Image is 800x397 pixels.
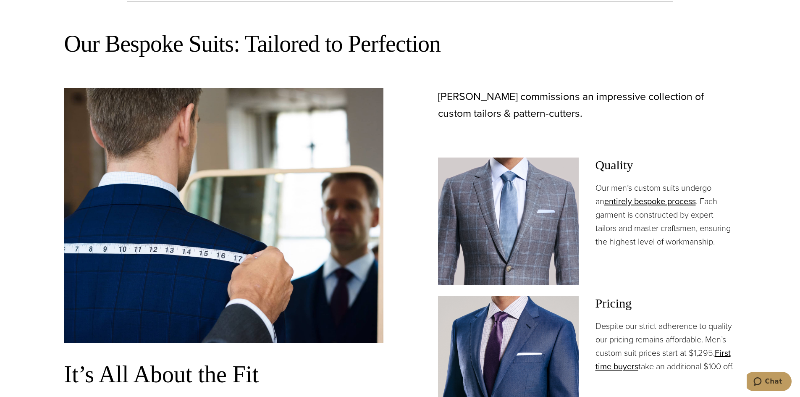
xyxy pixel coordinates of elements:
p: Our men’s custom suits undergo an . Each garment is constructed by expert tailors and master craf... [595,181,736,248]
iframe: To enrich screen reader interactions, please activate Accessibility in Grammarly extension settings [747,372,792,393]
img: Bespoke tailor measuring the shoulder of client wearing a blue bespoke suit. [64,88,383,343]
p: [PERSON_NAME] commissions an impressive collection of custom tailors & pattern-cutters. [438,88,736,122]
img: Client in Zegna grey windowpane bespoke suit with white shirt and light blue tie. [438,158,579,285]
p: Despite our strict adherence to quality our pricing remains affordable. Men’s custom suit prices ... [595,319,736,373]
a: entirely bespoke process [604,195,696,208]
h3: It’s All About the Fit [64,360,383,389]
h3: Quality [595,158,736,173]
h3: Pricing [595,296,736,311]
a: First time buyers [595,347,731,373]
h2: Our Bespoke Suits: Tailored to Perfection [64,29,736,59]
